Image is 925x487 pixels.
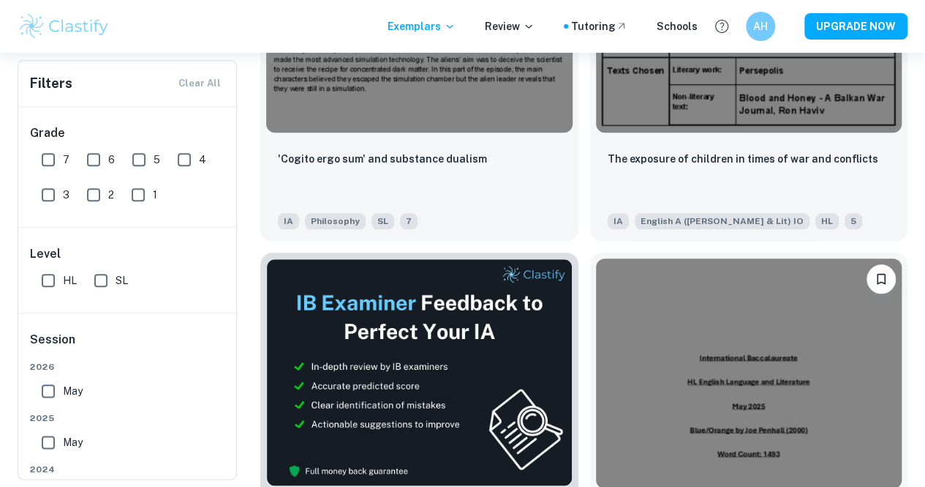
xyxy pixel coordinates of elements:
[867,264,896,294] button: Bookmark
[608,151,878,167] p: The exposure of children in times of war and conflicts
[116,272,128,289] span: SL
[199,152,206,168] span: 4
[485,18,535,34] p: Review
[746,12,775,41] button: AH
[30,245,226,263] h6: Level
[635,213,809,229] span: English A ([PERSON_NAME] & Lit) IO
[63,187,69,203] span: 3
[63,272,77,289] span: HL
[63,152,69,168] span: 7
[845,213,862,229] span: 5
[657,18,698,34] a: Schools
[30,73,72,94] h6: Filters
[571,18,627,34] a: Tutoring
[30,412,226,425] span: 2025
[30,360,226,373] span: 2026
[278,213,299,229] span: IA
[305,213,366,229] span: Philosophy
[108,152,115,168] span: 6
[608,213,629,229] span: IA
[709,14,734,39] button: Help and Feedback
[815,213,839,229] span: HL
[266,259,573,486] img: Thumbnail
[388,18,456,34] p: Exemplars
[63,434,83,450] span: May
[400,213,418,229] span: 7
[154,152,160,168] span: 5
[30,331,226,360] h6: Session
[371,213,394,229] span: SL
[18,12,110,41] img: Clastify logo
[278,151,487,167] p: 'Cogito ergo sum' and substance dualism
[153,187,157,203] span: 1
[63,383,83,399] span: May
[752,18,769,34] h6: AH
[30,124,226,142] h6: Grade
[804,13,907,40] button: UPGRADE NOW
[30,463,226,476] span: 2024
[108,187,114,203] span: 2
